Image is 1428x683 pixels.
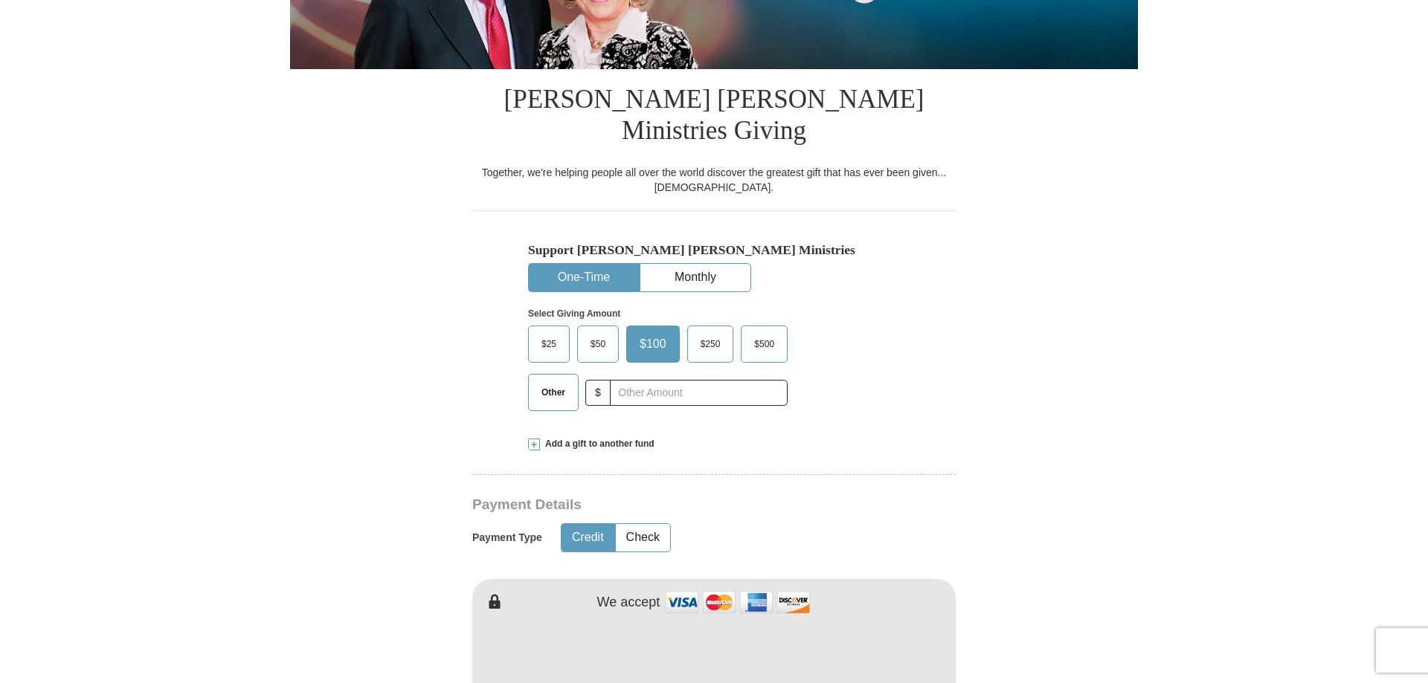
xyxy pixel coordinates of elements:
[528,242,900,258] h5: Support [PERSON_NAME] [PERSON_NAME] Ministries
[693,333,728,355] span: $250
[663,586,812,618] img: credit cards accepted
[540,438,654,450] span: Add a gift to another fund
[534,381,573,404] span: Other
[610,380,788,406] input: Other Amount
[747,333,782,355] span: $500
[472,496,852,514] h3: Payment Details
[583,333,613,355] span: $50
[597,595,660,611] h4: We accept
[534,333,564,355] span: $25
[472,69,956,165] h1: [PERSON_NAME] [PERSON_NAME] Ministries Giving
[640,264,750,291] button: Monthly
[562,524,614,551] button: Credit
[585,380,611,406] span: $
[616,524,670,551] button: Check
[528,308,620,319] strong: Select Giving Amount
[529,264,639,291] button: One-Time
[472,165,956,195] div: Together, we're helping people all over the world discover the greatest gift that has ever been g...
[472,531,542,544] h5: Payment Type
[632,333,674,355] span: $100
